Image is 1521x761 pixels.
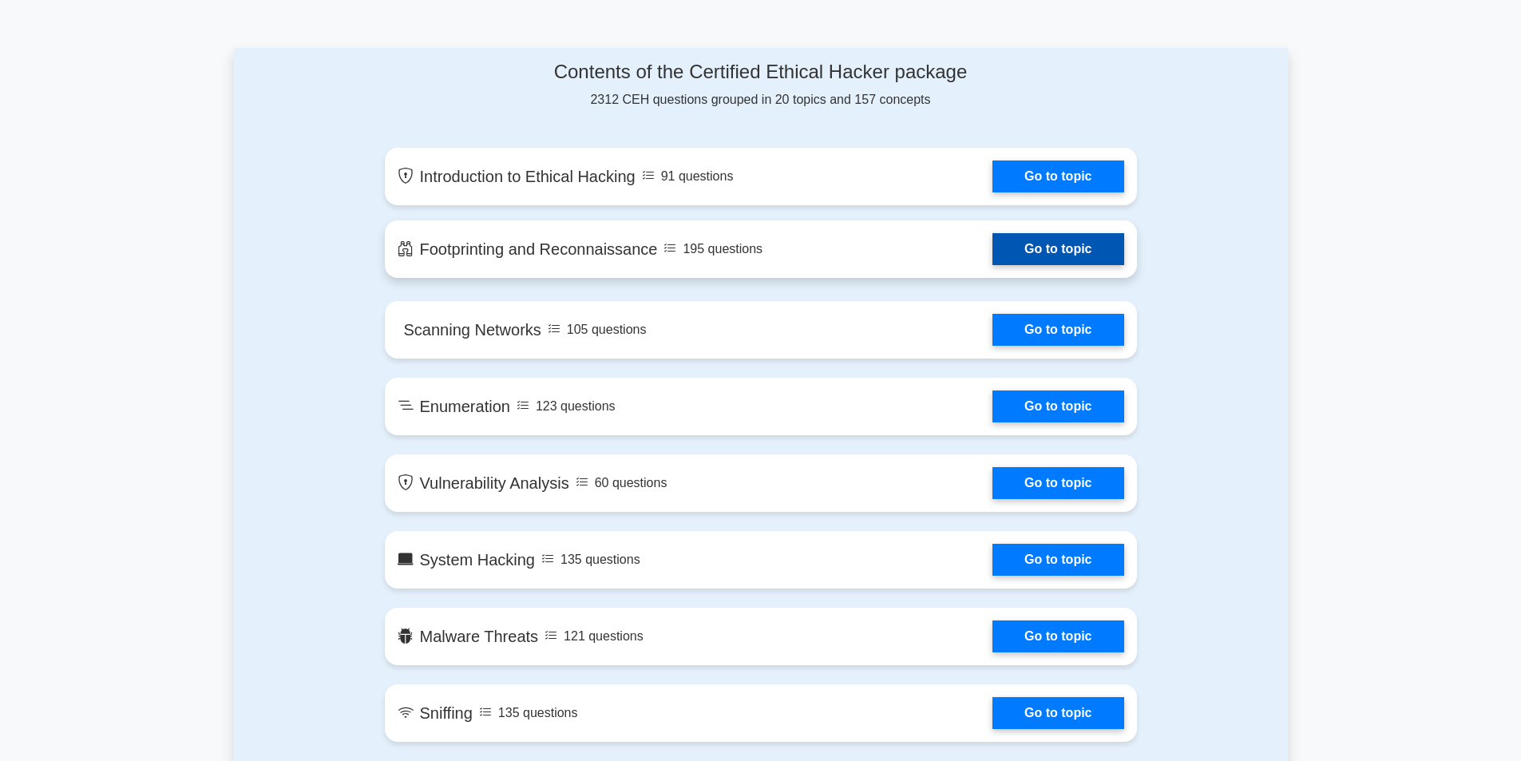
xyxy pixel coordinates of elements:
[992,544,1123,576] a: Go to topic
[992,697,1123,729] a: Go to topic
[992,161,1123,192] a: Go to topic
[385,61,1137,84] h4: Contents of the Certified Ethical Hacker package
[992,233,1123,265] a: Go to topic
[992,467,1123,499] a: Go to topic
[992,314,1123,346] a: Go to topic
[992,620,1123,652] a: Go to topic
[385,61,1137,109] div: 2312 CEH questions grouped in 20 topics and 157 concepts
[992,390,1123,422] a: Go to topic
